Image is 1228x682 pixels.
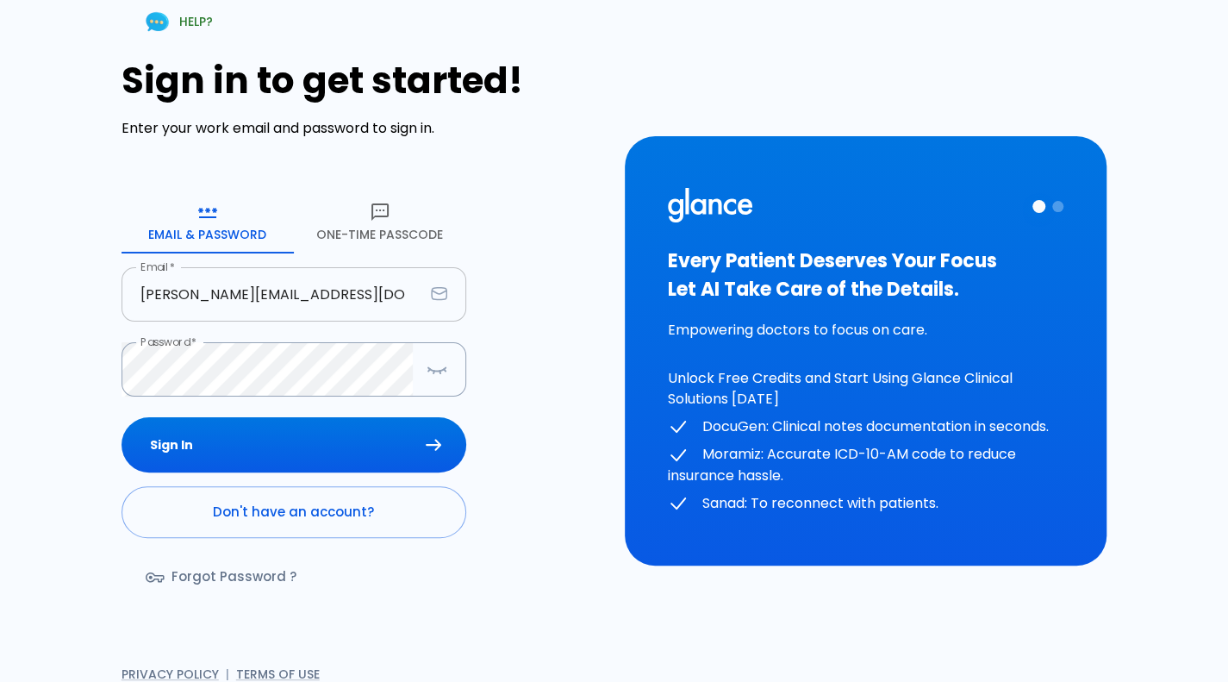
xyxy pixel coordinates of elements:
[122,118,604,139] p: Enter your work email and password to sign in.
[668,320,1064,341] p: Empowering doctors to focus on care.
[140,335,196,349] label: Password
[122,486,466,538] a: Don't have an account?
[668,247,1064,303] h3: Every Patient Deserves Your Focus Let AI Take Care of the Details.
[122,191,294,253] button: Email & Password
[122,267,424,322] input: dr.ahmed@clinic.com
[294,191,466,253] button: One-Time Passcode
[668,368,1064,410] p: Unlock Free Credits and Start Using Glance Clinical Solutions [DATE]
[668,444,1064,486] p: Moramiz: Accurate ICD-10-AM code to reduce insurance hassle.
[122,59,604,102] h1: Sign in to get started!
[122,552,324,602] a: Forgot Password ?
[142,7,172,37] img: Chat Support
[668,493,1064,515] p: Sanad: To reconnect with patients.
[122,417,466,473] button: Sign In
[668,416,1064,438] p: DocuGen: Clinical notes documentation in seconds.
[140,260,175,274] label: Email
